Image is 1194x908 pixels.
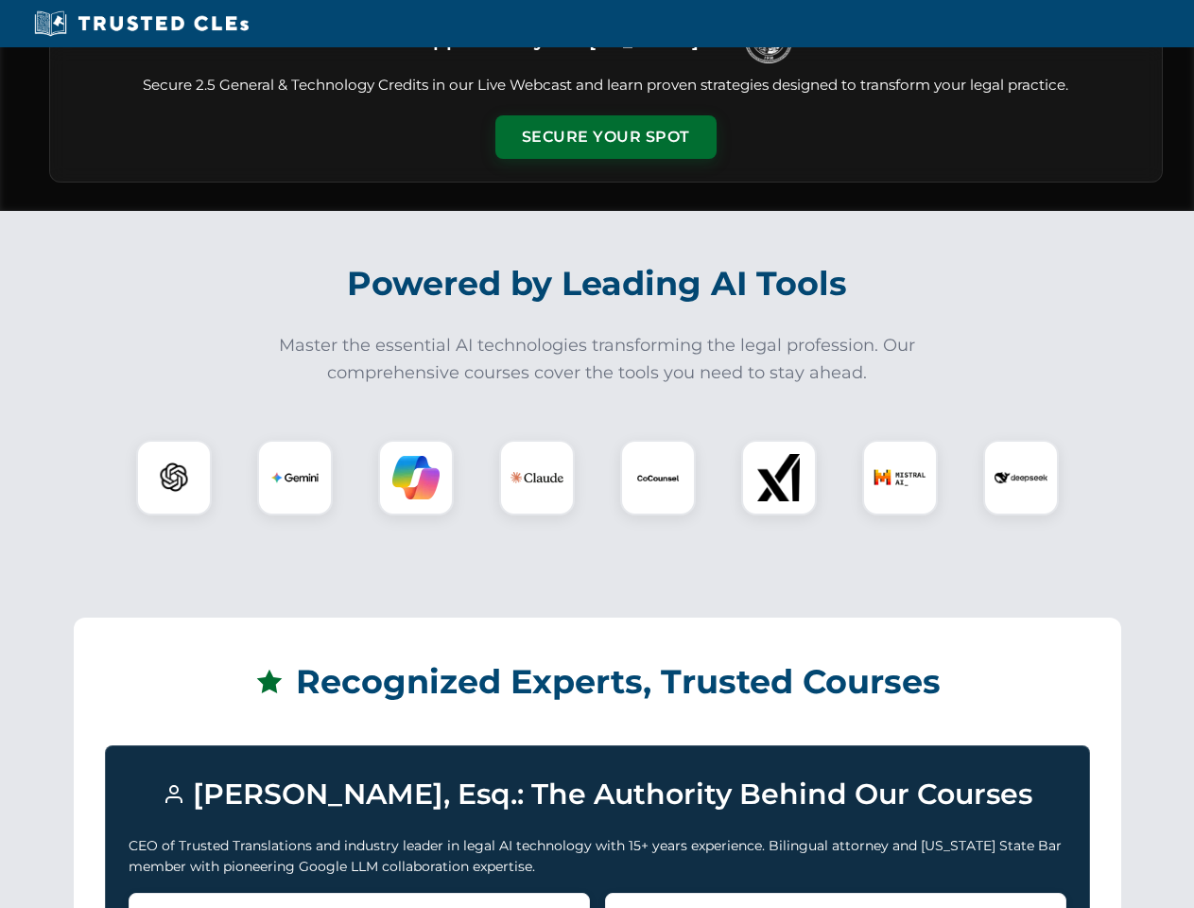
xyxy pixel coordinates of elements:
[28,9,254,38] img: Trusted CLEs
[983,440,1059,515] div: DeepSeek
[74,251,1121,317] h2: Powered by Leading AI Tools
[129,835,1066,878] p: CEO of Trusted Translations and industry leader in legal AI technology with 15+ years experience....
[995,451,1047,504] img: DeepSeek Logo
[267,332,928,387] p: Master the essential AI technologies transforming the legal profession. Our comprehensive courses...
[136,440,212,515] div: ChatGPT
[499,440,575,515] div: Claude
[105,649,1090,715] h2: Recognized Experts, Trusted Courses
[495,115,717,159] button: Secure Your Spot
[147,450,201,505] img: ChatGPT Logo
[510,451,563,504] img: Claude Logo
[129,769,1066,820] h3: [PERSON_NAME], Esq.: The Authority Behind Our Courses
[257,440,333,515] div: Gemini
[271,454,319,501] img: Gemini Logo
[755,454,803,501] img: xAI Logo
[620,440,696,515] div: CoCounsel
[862,440,938,515] div: Mistral AI
[392,454,440,501] img: Copilot Logo
[741,440,817,515] div: xAI
[378,440,454,515] div: Copilot
[73,75,1139,96] p: Secure 2.5 General & Technology Credits in our Live Webcast and learn proven strategies designed ...
[634,454,682,501] img: CoCounsel Logo
[874,451,926,504] img: Mistral AI Logo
